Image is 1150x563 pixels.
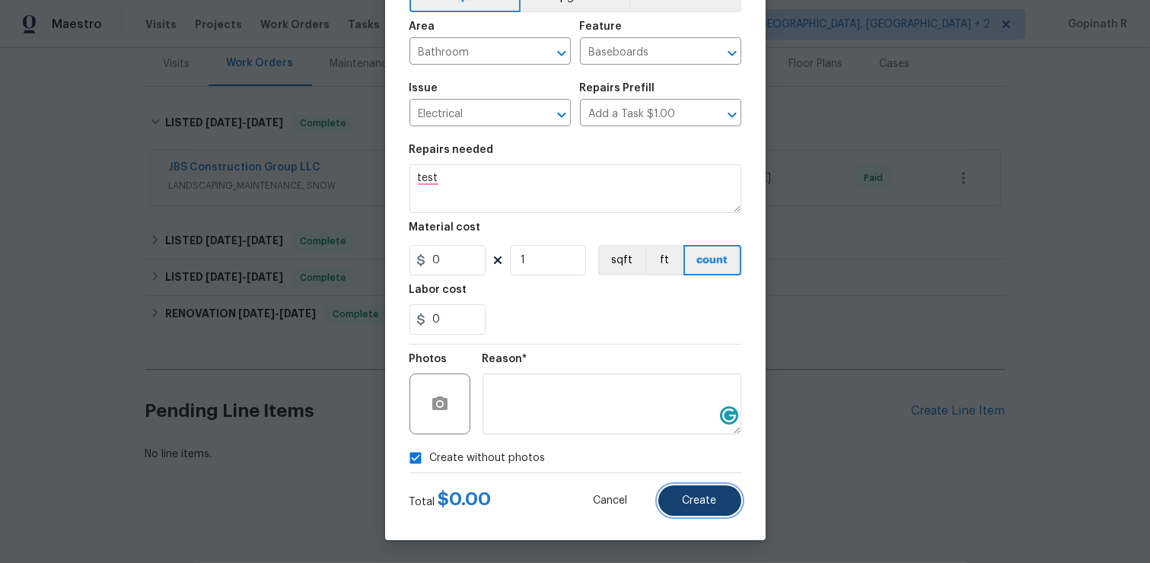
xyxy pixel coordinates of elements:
span: Create [683,495,717,507]
h5: Photos [409,354,448,364]
div: Total [409,491,492,510]
h5: Issue [409,83,438,94]
button: Open [722,43,743,64]
h5: Repairs Prefill [580,83,655,94]
h5: Labor cost [409,285,467,295]
span: $ 0.00 [438,490,492,508]
button: Open [551,43,572,64]
button: count [683,245,741,275]
span: Create without photos [430,450,546,466]
button: ft [645,245,683,275]
button: Open [722,104,743,126]
h5: Feature [580,21,623,32]
h5: Reason* [483,354,527,364]
textarea: test [409,164,741,213]
h5: Repairs needed [409,145,494,155]
h5: Material cost [409,222,481,233]
h5: Area [409,21,435,32]
button: Cancel [569,485,652,516]
button: sqft [598,245,645,275]
span: Cancel [594,495,628,507]
button: Open [551,104,572,126]
button: Create [658,485,741,516]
